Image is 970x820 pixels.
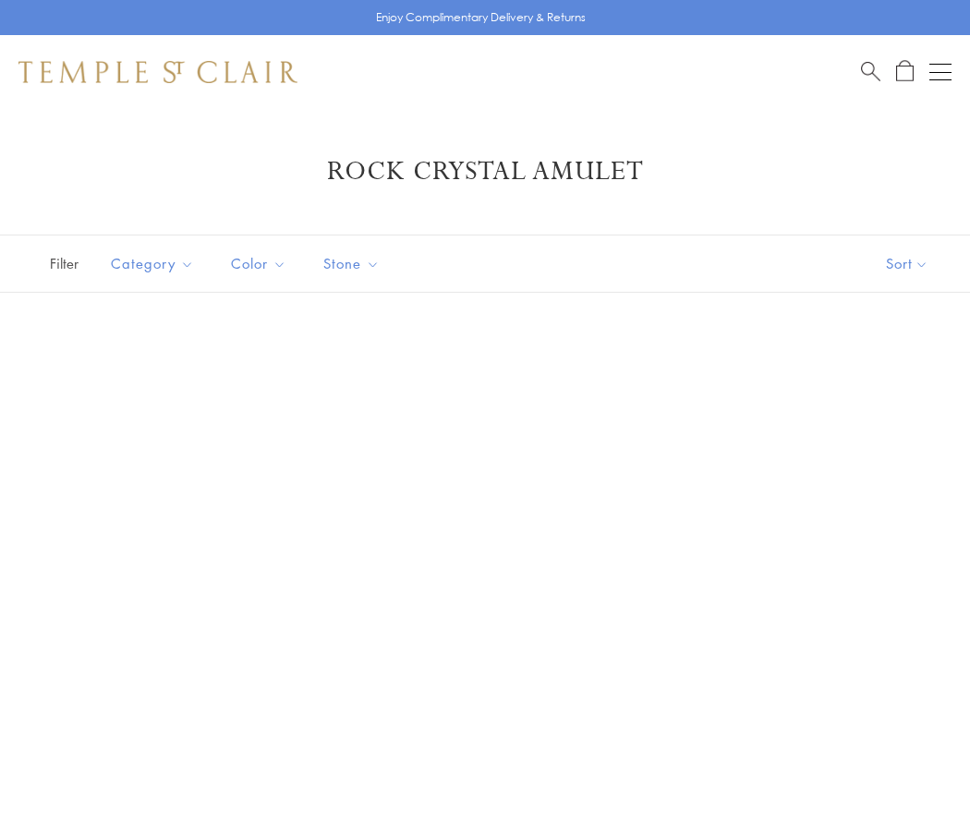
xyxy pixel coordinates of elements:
[97,243,208,284] button: Category
[844,235,970,292] button: Show sort by
[896,60,914,83] a: Open Shopping Bag
[376,8,586,27] p: Enjoy Complimentary Delivery & Returns
[309,243,394,284] button: Stone
[861,60,880,83] a: Search
[314,252,394,275] span: Stone
[102,252,208,275] span: Category
[217,243,300,284] button: Color
[46,155,924,188] h1: Rock Crystal Amulet
[222,252,300,275] span: Color
[929,61,952,83] button: Open navigation
[18,61,297,83] img: Temple St. Clair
